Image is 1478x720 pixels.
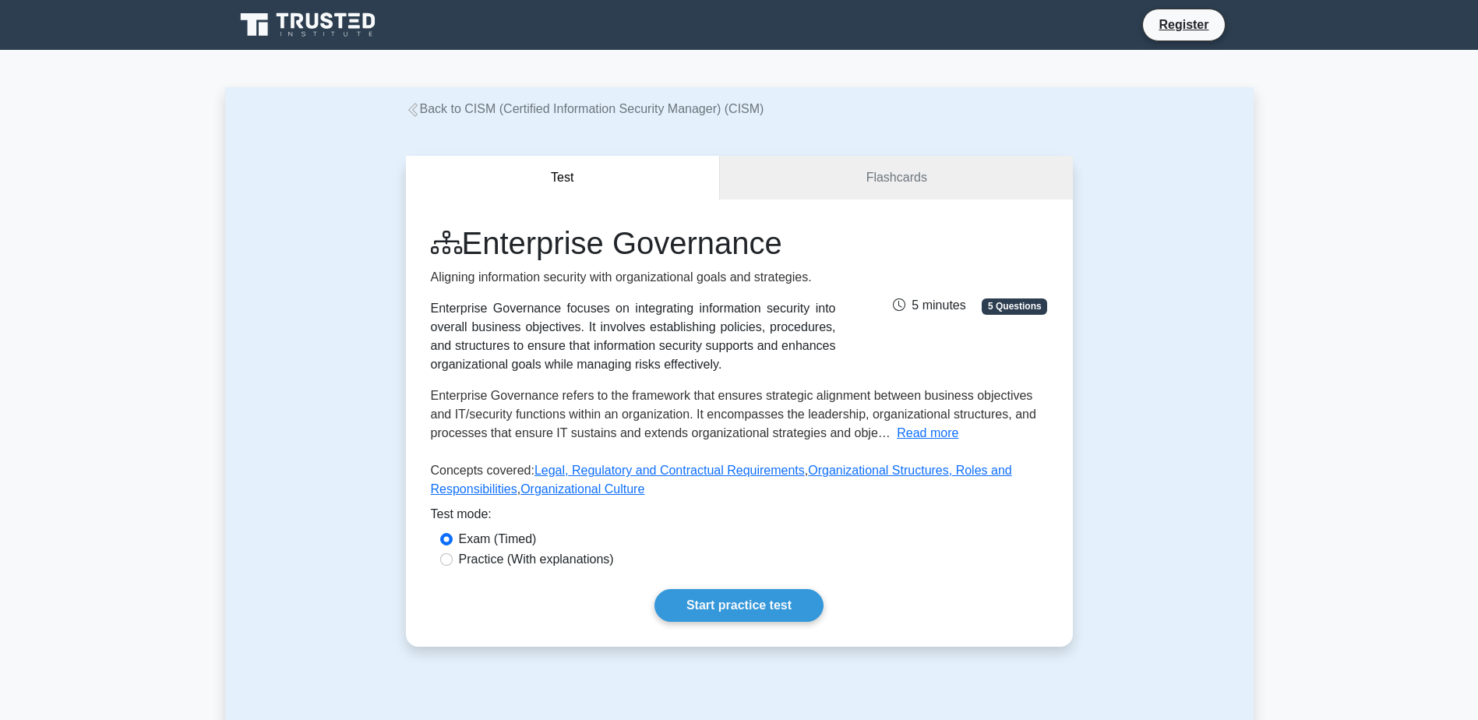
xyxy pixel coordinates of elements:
label: Practice (With explanations) [459,550,614,569]
button: Test [406,156,721,200]
div: Test mode: [431,505,1048,530]
label: Exam (Timed) [459,530,537,549]
span: 5 Questions [982,298,1047,314]
button: Read more [897,424,958,443]
a: Flashcards [720,156,1072,200]
a: Organizational Culture [520,482,644,496]
span: 5 minutes [893,298,965,312]
p: Concepts covered: , , [431,461,1048,505]
a: Register [1149,15,1218,34]
h1: Enterprise Governance [431,224,836,262]
div: Enterprise Governance focuses on integrating information security into overall business objective... [431,299,836,374]
span: Enterprise Governance refers to the framework that ensures strategic alignment between business o... [431,389,1036,439]
p: Aligning information security with organizational goals and strategies. [431,268,836,287]
a: Start practice test [654,589,824,622]
a: Legal, Regulatory and Contractual Requirements [534,464,805,477]
a: Back to CISM (Certified Information Security Manager) (CISM) [406,102,764,115]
